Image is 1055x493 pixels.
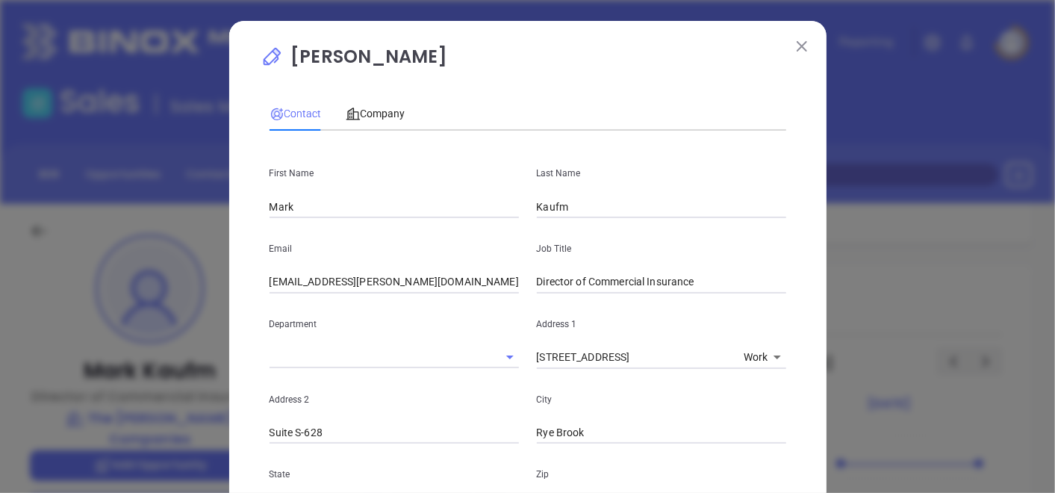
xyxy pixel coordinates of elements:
[270,391,519,408] p: Address 2
[270,196,519,218] input: First Name
[537,466,786,483] p: Zip
[270,466,519,483] p: State
[346,108,405,120] span: Company
[744,347,786,369] div: Work
[537,351,738,364] textarea: [STREET_ADDRESS]
[500,347,520,368] button: Open
[270,316,519,332] p: Department
[270,422,519,444] input: Address 2
[797,41,807,52] img: close modal
[537,241,786,257] p: Job Title
[537,422,786,444] input: City
[537,271,786,294] input: Job Title
[537,316,786,332] p: Address 1
[537,165,786,182] p: Last Name
[270,108,322,120] span: Contact
[270,165,519,182] p: First Name
[537,196,786,218] input: Last Name
[270,241,519,257] p: Email
[261,43,795,78] p: [PERSON_NAME]
[537,391,786,408] p: City
[270,271,519,294] input: Email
